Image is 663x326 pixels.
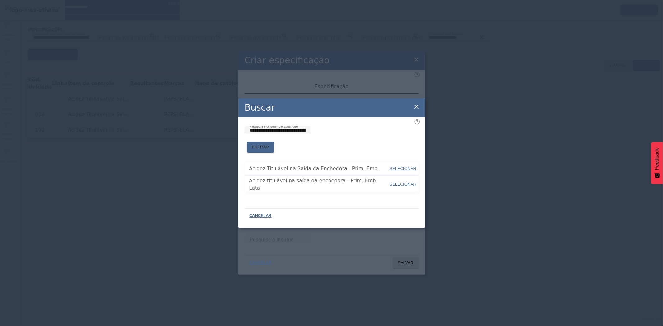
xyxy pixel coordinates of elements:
[250,124,298,128] mat-label: Pesquise o item de controle
[245,257,277,269] button: CANCELAR
[247,142,274,153] button: FILTRAR
[393,257,419,269] button: SALVAR
[249,165,389,172] span: Acidez Titulável na Saída da Enchedora - Prim. Emb.
[389,179,417,190] button: SELECIONAR
[245,101,275,114] h2: Buscar
[245,210,277,221] button: CANCELAR
[252,144,269,150] span: FILTRAR
[250,213,272,219] span: CANCELAR
[651,142,663,184] button: Feedback - Mostrar pesquisa
[390,166,417,171] span: SELECIONAR
[398,260,414,266] span: SALVAR
[654,148,660,170] span: Feedback
[389,163,417,174] button: SELECIONAR
[249,177,389,192] span: Acidez titulável na saída da enchedora - Prim. Emb. Lata
[390,182,417,187] span: SELECIONAR
[250,260,272,266] span: CANCELAR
